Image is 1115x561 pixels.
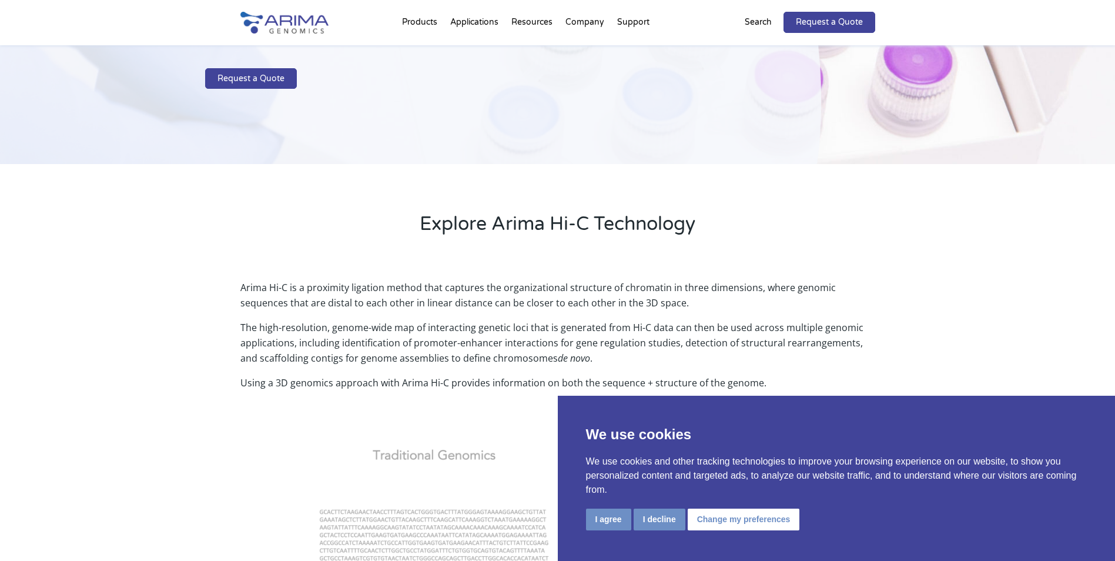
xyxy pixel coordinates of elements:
[240,12,329,34] img: Arima-Genomics-logo
[745,15,772,30] p: Search
[783,12,875,33] a: Request a Quote
[586,455,1087,497] p: We use cookies and other tracking technologies to improve your browsing experience on our website...
[586,509,631,530] button: I agree
[634,509,685,530] button: I decline
[205,68,297,89] a: Request a Quote
[558,352,590,365] i: de novo
[240,211,875,246] h2: Explore Arima Hi-C Technology
[688,509,800,530] button: Change my preferences
[240,375,875,390] p: Using a 3D genomics approach with Arima Hi-C provides information on both the sequence + structur...
[586,424,1087,445] p: We use cookies
[240,320,875,375] p: The high-resolution, genome-wide map of interacting genetic loci that is generated from Hi-C data...
[240,280,875,320] p: Arima Hi-C is a proximity ligation method that captures the organizational structure of chromatin...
